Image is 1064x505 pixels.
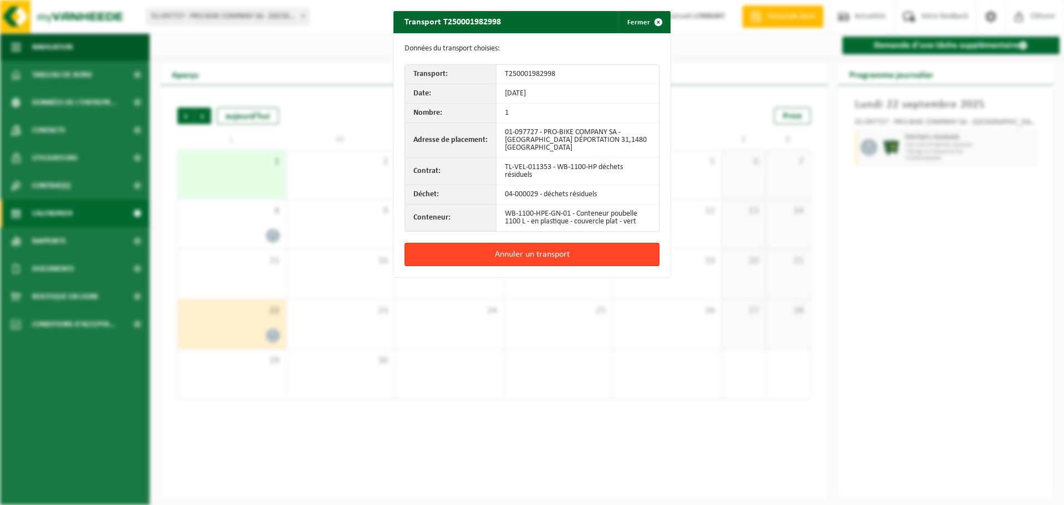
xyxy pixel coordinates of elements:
[405,104,497,123] th: Nombre:
[393,11,512,32] h2: Transport T250001982998
[405,84,497,104] th: Date:
[618,11,669,33] button: Fermer
[497,84,659,104] td: [DATE]
[405,44,659,53] p: Données du transport choisies:
[497,158,659,185] td: TL-VEL-011353 - WB-1100-HP déchets résiduels
[497,123,659,158] td: 01-097727 - PRO-BIKE COMPANY SA - [GEOGRAPHIC_DATA] DÉPORTATION 31,1480 [GEOGRAPHIC_DATA]
[405,185,497,205] th: Déchet:
[497,205,659,231] td: WB-1100-HPE-GN-01 - Conteneur poubelle 1100 L - en plastique - couvercle plat - vert
[497,104,659,123] td: 1
[405,123,497,158] th: Adresse de placement:
[497,65,659,84] td: T250001982998
[405,243,659,266] button: Annuler un transport
[497,185,659,205] td: 04-000029 - déchets résiduels
[405,205,497,231] th: Conteneur:
[405,65,497,84] th: Transport:
[405,158,497,185] th: Contrat:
